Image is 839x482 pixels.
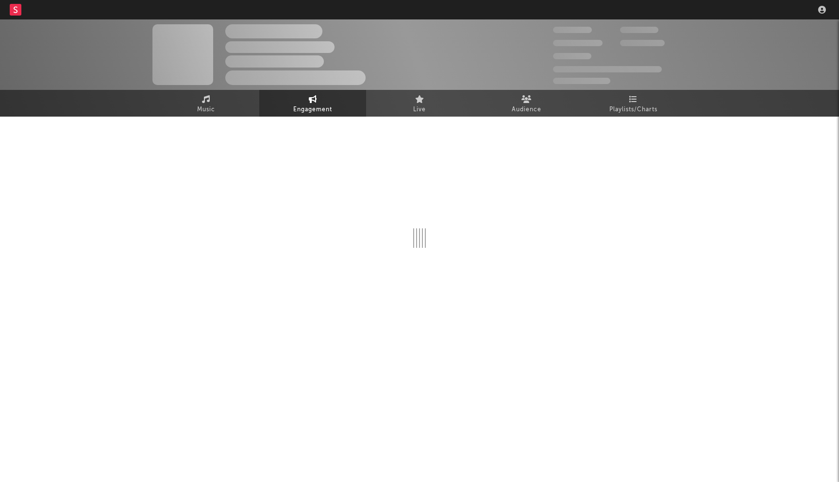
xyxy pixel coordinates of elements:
a: Music [152,90,259,117]
span: 1,000,000 [620,40,665,46]
a: Engagement [259,90,366,117]
span: Music [197,104,215,116]
a: Playlists/Charts [580,90,687,117]
span: 50,000,000 [553,40,603,46]
a: Live [366,90,473,117]
span: 300,000 [553,27,592,33]
span: Engagement [293,104,332,116]
span: 100,000 [620,27,658,33]
span: Jump Score: 85.0 [553,78,610,84]
span: Live [413,104,426,116]
span: Audience [512,104,541,116]
span: 50,000,000 Monthly Listeners [553,66,662,72]
span: Playlists/Charts [609,104,657,116]
span: 100,000 [553,53,591,59]
a: Audience [473,90,580,117]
